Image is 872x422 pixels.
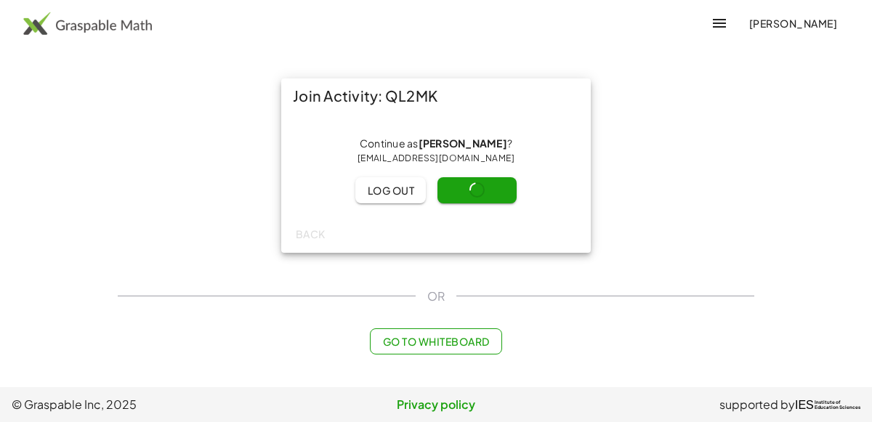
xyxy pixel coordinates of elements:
div: Join Activity: QL2MK [281,78,591,113]
button: [PERSON_NAME] [737,10,849,36]
a: IESInstitute ofEducation Sciences [795,396,860,413]
div: Continue as ? [293,137,579,166]
button: Log out [355,177,426,203]
a: Privacy policy [294,396,577,413]
span: Go to Whiteboard [382,335,489,348]
span: Log out [367,184,414,197]
strong: [PERSON_NAME] [419,137,507,150]
span: Institute of Education Sciences [815,400,860,410]
button: Go to Whiteboard [370,328,501,354]
div: [EMAIL_ADDRESS][DOMAIN_NAME] [293,151,579,166]
span: supported by [719,396,795,413]
span: OR [427,288,445,305]
span: © Graspable Inc, 2025 [12,396,294,413]
span: IES [795,398,814,412]
span: [PERSON_NAME] [748,17,837,30]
